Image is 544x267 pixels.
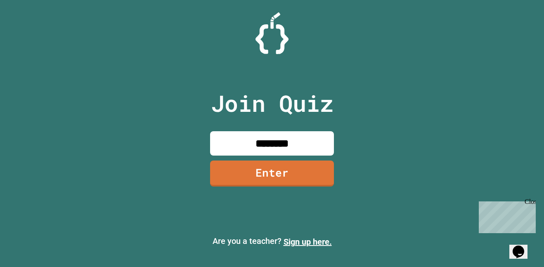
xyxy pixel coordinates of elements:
[210,161,334,187] a: Enter
[509,234,536,259] iframe: chat widget
[284,237,332,247] a: Sign up here.
[255,12,289,54] img: Logo.svg
[7,235,537,248] p: Are you a teacher?
[211,86,333,121] p: Join Quiz
[475,198,536,233] iframe: chat widget
[3,3,57,52] div: Chat with us now!Close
